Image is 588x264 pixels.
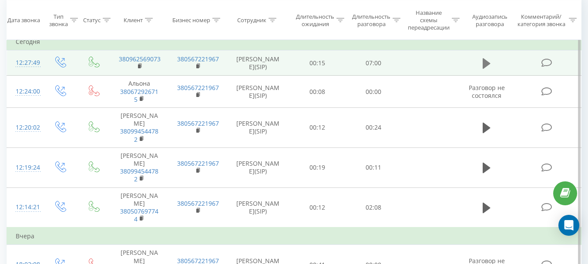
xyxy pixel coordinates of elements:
[7,33,581,50] td: Сегодня
[237,17,266,24] div: Сотрудник
[346,108,402,148] td: 00:24
[16,54,34,71] div: 12:27:49
[83,17,101,24] div: Статус
[177,199,219,207] a: 380567221967
[227,108,289,148] td: [PERSON_NAME](SIP)
[227,76,289,108] td: [PERSON_NAME](SIP)
[110,147,168,187] td: [PERSON_NAME]
[177,119,219,127] a: 380567221967
[289,76,346,108] td: 00:08
[120,87,158,104] a: 380672926715
[346,76,402,108] td: 00:00
[7,227,581,245] td: Вчера
[16,199,34,216] div: 12:14:21
[110,187,168,227] td: [PERSON_NAME]
[16,159,34,176] div: 12:19:24
[7,17,40,24] div: Дата звонка
[516,13,567,27] div: Комментарий/категория звонка
[227,187,289,227] td: [PERSON_NAME](SIP)
[289,108,346,148] td: 00:12
[346,147,402,187] td: 00:11
[110,108,168,148] td: [PERSON_NAME]
[227,50,289,76] td: [PERSON_NAME](SIP)
[289,187,346,227] td: 00:12
[469,84,505,100] span: Разговор не состоялся
[408,9,450,31] div: Название схемы переадресации
[16,83,34,100] div: 12:24:00
[124,17,143,24] div: Клиент
[346,187,402,227] td: 02:08
[468,13,512,27] div: Аудиозапись разговора
[296,13,334,27] div: Длительность ожидания
[120,167,158,183] a: 380994544782
[177,55,219,63] a: 380567221967
[120,207,158,223] a: 380507697744
[49,13,68,27] div: Тип звонка
[352,13,390,27] div: Длительность разговора
[120,127,158,143] a: 380994544782
[227,147,289,187] td: [PERSON_NAME](SIP)
[177,84,219,92] a: 380567221967
[110,76,168,108] td: Альона
[16,119,34,136] div: 12:20:02
[289,147,346,187] td: 00:19
[172,17,210,24] div: Бизнес номер
[289,50,346,76] td: 00:15
[346,50,402,76] td: 07:00
[119,55,161,63] a: 380962569073
[177,159,219,167] a: 380567221967
[558,215,579,236] div: Open Intercom Messenger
